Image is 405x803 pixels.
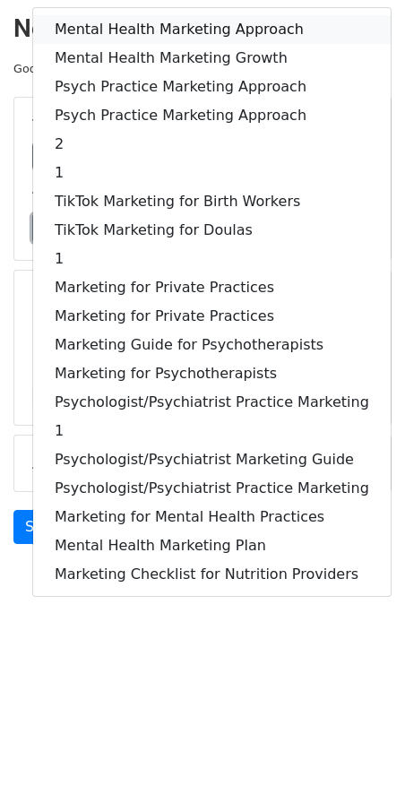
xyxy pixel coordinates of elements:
[13,13,392,44] h2: New Campaign
[33,216,391,245] a: TikTok Marketing for Doulas
[33,302,391,331] a: Marketing for Private Practices
[33,15,391,44] a: Mental Health Marketing Approach
[13,510,73,544] a: Send
[33,388,391,417] a: Psychologist/Psychiatrist Practice Marketing
[33,417,391,445] a: 1
[33,445,391,474] a: Psychologist/Psychiatrist Marketing Guide
[33,101,391,130] a: Psych Practice Marketing Approach
[33,474,391,503] a: Psychologist/Psychiatrist Practice Marketing
[33,130,391,159] a: 2
[33,560,391,589] a: Marketing Checklist for Nutrition Providers
[33,73,391,101] a: Psych Practice Marketing Approach
[33,159,391,187] a: 1
[33,44,391,73] a: Mental Health Marketing Growth
[33,359,391,388] a: Marketing for Psychotherapists
[33,245,391,273] a: 1
[33,531,391,560] a: Mental Health Marketing Plan
[13,62,220,75] small: Google Sheet:
[315,717,405,803] iframe: Chat Widget
[33,331,391,359] a: Marketing Guide for Psychotherapists
[33,273,391,302] a: Marketing for Private Practices
[33,503,391,531] a: Marketing for Mental Health Practices
[33,187,391,216] a: TikTok Marketing for Birth Workers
